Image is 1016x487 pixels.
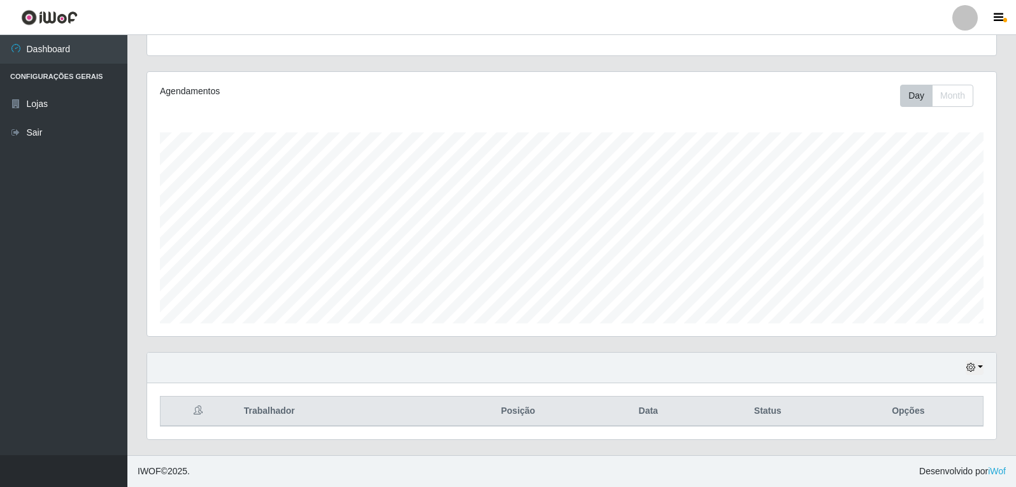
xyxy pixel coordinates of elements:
[988,466,1006,476] a: iWof
[21,10,78,25] img: CoreUI Logo
[441,397,595,427] th: Posição
[900,85,933,107] button: Day
[834,397,984,427] th: Opções
[932,85,973,107] button: Month
[900,85,973,107] div: First group
[702,397,834,427] th: Status
[595,397,702,427] th: Data
[900,85,984,107] div: Toolbar with button groups
[919,465,1006,478] span: Desenvolvido por
[236,397,441,427] th: Trabalhador
[138,465,190,478] span: © 2025 .
[138,466,161,476] span: IWOF
[160,85,492,98] div: Agendamentos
